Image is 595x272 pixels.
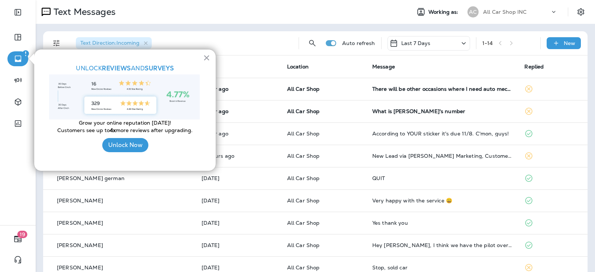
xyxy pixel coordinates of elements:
[287,63,309,70] span: Location
[287,197,320,204] span: All Car Shop
[110,127,116,134] strong: 4x
[203,52,210,64] button: Close
[57,242,103,248] p: [PERSON_NAME]
[372,198,513,204] div: Very happy with the service 😀
[287,220,320,226] span: All Car Shop
[57,198,103,204] p: [PERSON_NAME]
[372,86,513,92] div: There will be other occasions where I need auto mechanics and you may be assured that I will visi...
[372,220,513,226] div: Yes thank you
[17,231,28,238] span: 19
[372,265,513,271] div: Stop, sold car
[287,264,320,271] span: All Car Shop
[482,40,493,46] div: 1 - 14
[202,220,275,226] p: Aug 13, 2025 11:20 AM
[372,108,513,114] div: What is Sam's number
[574,5,588,19] button: Settings
[287,175,320,182] span: All Car Shop
[483,9,527,15] p: All Car Shop INC
[57,127,110,134] span: Customers see up to
[467,6,479,17] div: AC
[342,40,375,46] p: Auto refresh
[287,86,320,92] span: All Car Shop
[287,242,320,249] span: All Car Shop
[202,265,275,271] p: Aug 12, 2025 12:52 PM
[202,198,275,204] p: Aug 13, 2025 03:00 PM
[372,242,513,248] div: Hey Jose, I think we have the pilot over there - do you know if the alignment was finished yet?
[401,40,431,46] p: Last 7 Days
[57,175,125,181] p: [PERSON_NAME] german
[372,63,395,70] span: Message
[372,131,513,137] div: According to YOUR sticker it's due 11/8. C'mon, guys!
[202,131,275,137] p: Aug 19, 2025 11:29 AM
[287,153,320,159] span: All Car Shop
[116,127,193,134] span: more reviews after upgrading.
[102,138,148,152] button: Unlock Now
[7,5,28,20] button: Expand Sidebar
[287,130,320,137] span: All Car Shop
[202,175,275,181] p: Aug 17, 2025 11:15 AM
[372,175,513,181] div: QUIT
[564,40,575,46] p: New
[202,108,275,114] p: Aug 19, 2025 12:03 PM
[51,6,116,17] p: Text Messages
[57,220,103,226] p: [PERSON_NAME]
[372,153,513,159] div: New Lead via Merrick Marketing, Customer Name: Julian Lopez, Contact info: Masked phone number av...
[524,63,544,70] span: Replied
[202,242,275,248] p: Aug 12, 2025 03:30 PM
[305,36,320,51] button: Search Messages
[131,64,145,72] span: and
[76,64,102,72] span: UNLOCK
[202,153,275,159] p: Aug 18, 2025 06:54 PM
[49,36,64,51] button: Filters
[102,64,131,72] strong: Reviews
[202,86,275,92] p: Aug 19, 2025 12:06 PM
[49,119,201,127] p: Grow your online reputation [DATE]!
[57,265,103,271] p: [PERSON_NAME]
[145,64,174,72] strong: SURVEYS
[428,9,460,15] span: Working as:
[80,39,139,46] span: Text Direction : Incoming
[287,108,320,115] span: All Car Shop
